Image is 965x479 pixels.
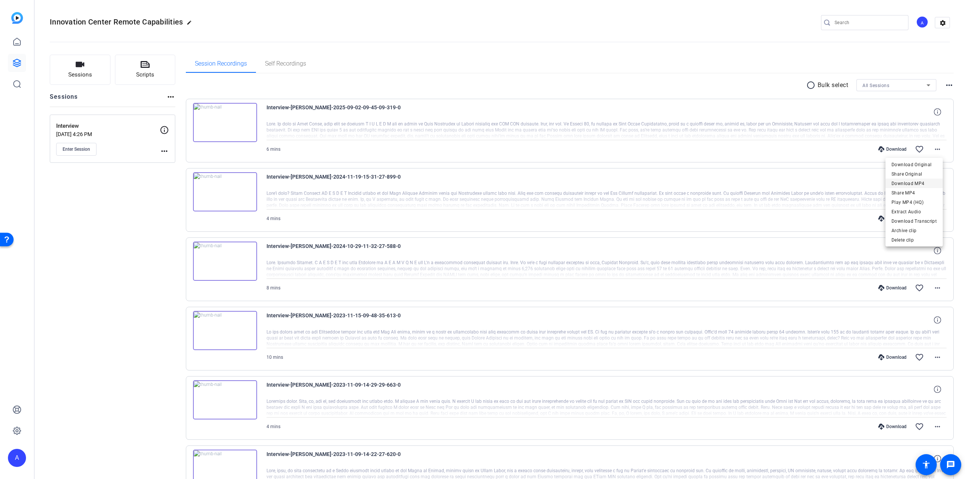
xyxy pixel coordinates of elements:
span: Download Transcript [891,217,937,226]
span: Share MP4 [891,188,937,197]
span: Download Original [891,160,937,169]
span: Download MP4 [891,179,937,188]
span: Extract Audio [891,207,937,216]
span: Play MP4 (HQ) [891,198,937,207]
span: Archive clip [891,226,937,235]
span: Share Original [891,170,937,179]
span: Delete clip [891,236,937,245]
